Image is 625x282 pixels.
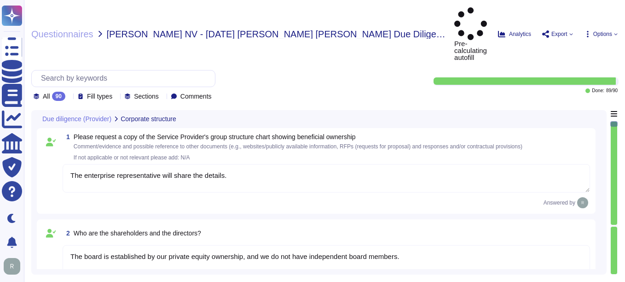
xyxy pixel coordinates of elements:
span: Pre-calculating autofill [454,7,487,61]
textarea: The enterprise representative will share the details. [63,164,590,193]
span: [PERSON_NAME] NV - [DATE] [PERSON_NAME] [PERSON_NAME] Due Diligence Template 3rd Party [106,29,447,39]
span: Fill types [87,93,112,100]
img: user [4,258,20,275]
span: Corporate structure [121,116,176,122]
span: Export [551,31,567,37]
button: user [2,256,27,276]
span: Comments [180,93,212,100]
img: user [577,197,588,208]
span: Sections [134,93,159,100]
span: 89 / 90 [606,88,618,93]
textarea: The board is established by our private equity ownership, and we do not have independent board me... [63,245,590,274]
input: Search by keywords [36,70,215,87]
span: All [43,93,50,100]
span: Due diligence (Provider) [42,116,111,122]
span: Comment/evidence and possible reference to other documents (e.g., websites/publicly available inf... [74,143,522,161]
span: Please request a copy of the Service Provider's group structure chart showing beneficial ownership [74,133,356,141]
span: Answered by [544,200,575,206]
span: Done: [592,88,604,93]
div: 90 [52,92,65,101]
span: Who are the shareholders and the directors? [74,229,201,237]
span: Analytics [509,31,531,37]
button: Analytics [498,30,531,38]
span: Options [593,31,612,37]
span: 1 [63,134,70,140]
span: Questionnaires [31,29,93,39]
span: 2 [63,230,70,236]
